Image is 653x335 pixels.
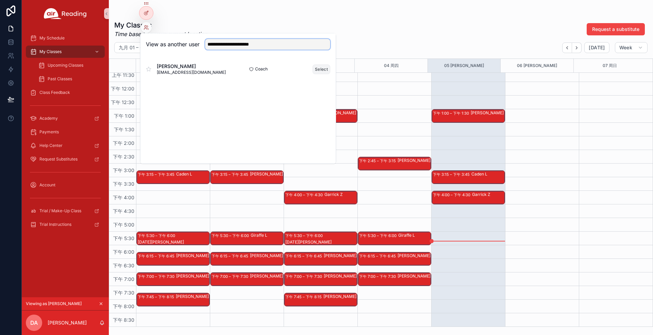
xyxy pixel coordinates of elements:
[285,253,324,259] div: 下午 6:15 – 下午 6:45
[433,171,471,178] div: 下午 3:15 – 下午 3:45
[26,153,105,165] a: Request Substitutes
[251,233,283,238] div: Giraffe L
[359,253,398,259] div: 下午 6:15 – 下午 6:45
[26,139,105,152] a: Help Center
[562,43,572,53] button: Back
[39,143,63,148] span: Help Center
[39,90,70,95] span: Class Feedback
[176,253,209,258] div: [PERSON_NAME]
[472,192,504,197] div: Garrick Z
[432,110,505,122] div: 下午 1:00 – 下午 1:30[PERSON_NAME]
[444,59,484,72] button: 05 [PERSON_NAME]
[138,294,176,300] div: 下午 7:45 – 下午 8:15
[211,273,283,286] div: 下午 7:00 – 下午 7:30[PERSON_NAME]
[111,195,136,200] span: 下午 4:00
[592,26,639,33] span: Request a substitute
[432,171,505,184] div: 下午 3:15 – 下午 3:45Caden L
[471,110,504,116] div: [PERSON_NAME]
[615,42,648,53] button: Week
[111,249,136,255] span: 下午 6:00
[39,35,65,41] span: My Schedule
[398,253,431,258] div: [PERSON_NAME]
[137,252,210,265] div: 下午 6:15 – 下午 6:45[PERSON_NAME]
[112,290,136,296] span: 下午 7:30
[26,32,105,44] a: My Schedule
[26,86,105,99] a: Class Feedback
[589,45,605,51] span: [DATE]
[250,171,283,177] div: [PERSON_NAME]
[111,317,136,323] span: 下午 8:30
[313,64,330,74] button: Select
[157,70,226,75] span: [EMAIL_ADDRESS][DOMAIN_NAME]
[111,263,136,268] span: 下午 6:30
[48,63,83,68] span: Upcoming Classes
[212,232,251,239] div: 下午 5:30 – 下午 6:00
[34,59,105,71] a: Upcoming Classes
[359,157,398,164] div: 下午 2:45 – 下午 3:15
[250,273,283,279] div: [PERSON_NAME]
[138,239,209,245] div: [DATE][PERSON_NAME]
[111,154,136,160] span: 下午 2:30
[138,253,176,259] div: 下午 6:15 – 下午 6:45
[358,157,431,170] div: 下午 2:45 – 下午 3:15[PERSON_NAME]
[603,59,617,72] button: 07 周日
[358,252,431,265] div: 下午 6:15 – 下午 6:45[PERSON_NAME]
[212,171,250,178] div: 下午 3:15 – 下午 3:45
[323,110,357,116] div: [PERSON_NAME]
[619,45,632,51] span: Week
[34,73,105,85] a: Past Classes
[211,252,283,265] div: 下午 6:15 – 下午 6:45[PERSON_NAME]
[112,222,136,228] span: 下午 5:00
[176,294,209,299] div: [PERSON_NAME]
[211,171,283,184] div: 下午 3:15 – 下午 3:45[PERSON_NAME]
[111,303,136,309] span: 下午 8:00
[358,232,431,245] div: 下午 5:30 – 下午 6:00Giraffe L
[587,23,645,35] button: Request a substitute
[39,222,71,227] span: Trial Instructions
[26,179,105,191] a: Account
[138,171,176,178] div: 下午 3:15 – 下午 3:45
[324,192,357,197] div: Garrick Z
[284,273,357,286] div: 下午 7:00 – 下午 7:30[PERSON_NAME]
[517,59,557,72] button: 06 [PERSON_NAME]
[359,273,398,280] div: 下午 7:00 – 下午 7:30
[137,293,210,306] div: 下午 7:45 – 下午 8:15[PERSON_NAME]
[39,208,81,214] span: Trial / Make-Up Class
[384,59,399,72] button: 04 周四
[433,110,471,117] div: 下午 1:00 – 下午 1:30
[358,273,431,286] div: 下午 7:00 – 下午 7:30[PERSON_NAME]
[137,171,210,184] div: 下午 3:15 – 下午 3:45Caden L
[584,42,609,53] button: [DATE]
[44,8,87,19] img: App logo
[284,252,357,265] div: 下午 6:15 – 下午 6:45[PERSON_NAME]
[119,44,146,51] h2: 九月 01 – 07
[255,66,268,72] span: Coach
[176,171,209,177] div: Caden L
[114,30,207,38] em: Time based on your current location
[39,116,58,121] span: Academy
[39,49,62,54] span: My Classes
[359,232,398,239] div: 下午 5:30 – 下午 6:00
[176,273,209,279] div: [PERSON_NAME]
[26,46,105,58] a: My Classes
[146,40,200,48] h2: View as another user
[111,181,136,187] span: 下午 3:30
[285,232,324,239] div: 下午 5:30 – 下午 6:00
[212,273,250,280] div: 下午 7:00 – 下午 7:30
[22,27,109,239] div: scrollable content
[137,232,210,245] div: 下午 5:30 – 下午 6:00[DATE][PERSON_NAME]
[285,239,357,245] div: [DATE][PERSON_NAME]
[112,276,136,282] span: 下午 7:00
[284,293,357,306] div: 下午 7:45 – 下午 8:15[PERSON_NAME]
[112,127,136,132] span: 下午 1:30
[324,273,357,279] div: [PERSON_NAME]
[112,235,136,241] span: 下午 5:30
[211,232,283,245] div: 下午 5:30 – 下午 6:00Giraffe L
[324,253,357,258] div: [PERSON_NAME]
[26,126,105,138] a: Payments
[157,63,226,70] span: [PERSON_NAME]
[109,99,136,105] span: 下午 12:30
